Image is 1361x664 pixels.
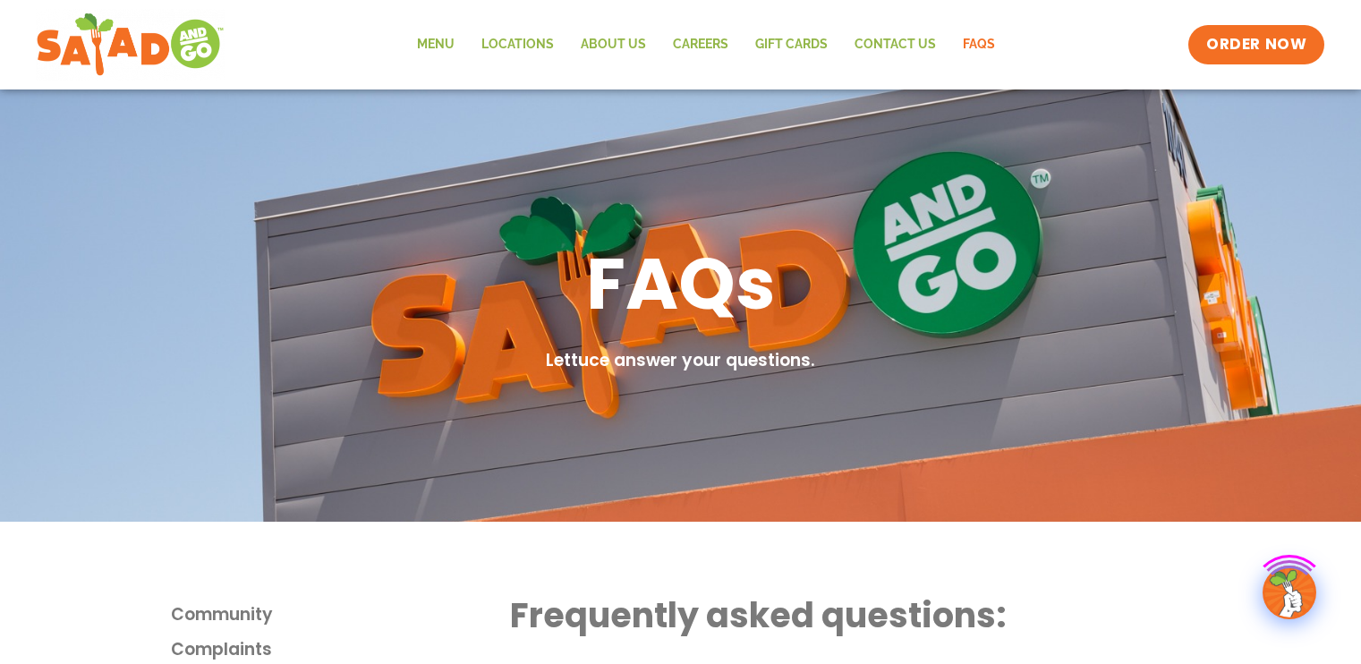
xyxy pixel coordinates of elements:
a: Menu [404,24,468,65]
span: Complaints [171,637,272,663]
a: FAQs [949,24,1008,65]
nav: Menu [404,24,1008,65]
a: About Us [567,24,659,65]
span: ORDER NOW [1206,34,1306,55]
h2: Frequently asked questions: [510,593,1190,637]
a: Complaints [171,637,511,663]
h1: FAQs [586,237,776,330]
a: Contact Us [841,24,949,65]
img: new-SAG-logo-768×292 [36,9,225,81]
span: Community [171,602,273,628]
a: Community [171,602,511,628]
a: GIFT CARDS [742,24,841,65]
a: Careers [659,24,742,65]
h2: Lettuce answer your questions. [546,348,815,374]
a: ORDER NOW [1188,25,1324,64]
a: Locations [468,24,567,65]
